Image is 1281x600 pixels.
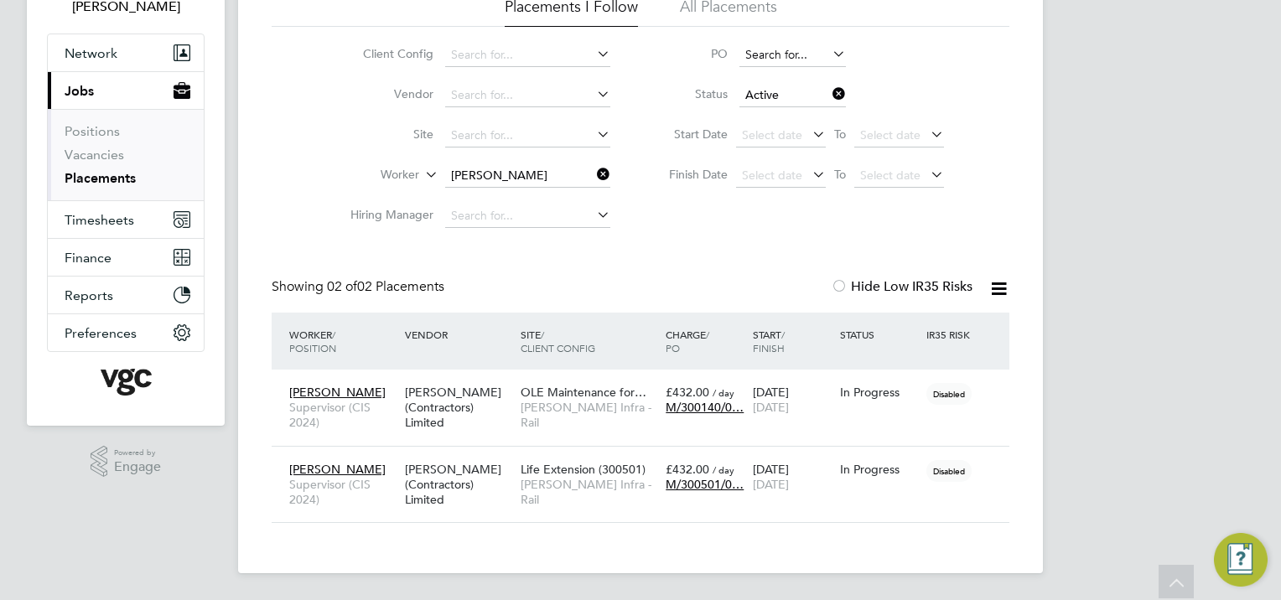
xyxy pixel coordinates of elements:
[48,239,204,276] button: Finance
[272,278,448,296] div: Showing
[65,147,124,163] a: Vacancies
[285,319,401,363] div: Worker
[101,369,152,396] img: vgcgroup-logo-retina.png
[65,123,120,139] a: Positions
[739,44,846,67] input: Search for...
[521,462,646,477] span: Life Extension (300501)
[114,446,161,460] span: Powered by
[289,400,397,430] span: Supervisor (CIS 2024)
[323,167,419,184] label: Worker
[922,319,980,349] div: IR35 Risk
[749,376,836,423] div: [DATE]
[65,250,112,266] span: Finance
[661,319,749,363] div: Charge
[289,462,386,477] span: [PERSON_NAME]
[401,453,516,516] div: [PERSON_NAME] (Contractors) Limited
[521,385,646,400] span: OLE Maintenance for…
[516,319,661,363] div: Site
[289,328,336,354] span: / Position
[742,127,802,142] span: Select date
[829,123,851,145] span: To
[337,46,433,61] label: Client Config
[521,477,657,507] span: [PERSON_NAME] Infra - Rail
[860,168,921,183] span: Select date
[753,400,789,415] span: [DATE]
[445,44,610,67] input: Search for...
[285,453,1009,467] a: [PERSON_NAME]Supervisor (CIS 2024)[PERSON_NAME] (Contractors) LimitedLife Extension (300501)[PERS...
[445,164,610,188] input: Search for...
[445,124,610,147] input: Search for...
[829,163,851,185] span: To
[47,369,205,396] a: Go to home page
[753,477,789,492] span: [DATE]
[65,83,94,99] span: Jobs
[749,319,836,363] div: Start
[289,385,386,400] span: [PERSON_NAME]
[445,204,610,228] input: Search for...
[65,45,117,61] span: Network
[65,287,113,303] span: Reports
[48,34,204,71] button: Network
[860,127,921,142] span: Select date
[521,400,657,430] span: [PERSON_NAME] Infra - Rail
[742,168,802,183] span: Select date
[713,463,734,476] span: / day
[666,328,709,354] span: / PO
[48,314,204,351] button: Preferences
[48,277,204,313] button: Reports
[840,385,919,400] div: In Progress
[401,319,516,349] div: Vendor
[337,127,433,142] label: Site
[65,170,136,186] a: Placements
[652,127,728,142] label: Start Date
[91,446,162,478] a: Powered byEngage
[749,453,836,500] div: [DATE]
[289,477,397,507] span: Supervisor (CIS 2024)
[926,383,972,405] span: Disabled
[666,385,709,400] span: £432.00
[1214,533,1268,587] button: Engage Resource Center
[753,328,785,354] span: / Finish
[327,278,357,295] span: 02 of
[836,319,923,349] div: Status
[337,86,433,101] label: Vendor
[652,46,728,61] label: PO
[739,84,846,107] input: Select one
[327,278,444,295] span: 02 Placements
[114,460,161,474] span: Engage
[285,375,1009,390] a: [PERSON_NAME]Supervisor (CIS 2024)[PERSON_NAME] (Contractors) LimitedOLE Maintenance for…[PERSON_...
[926,460,972,482] span: Disabled
[666,400,744,415] span: M/300140/0…
[652,86,728,101] label: Status
[337,207,433,222] label: Hiring Manager
[401,376,516,439] div: [PERSON_NAME] (Contractors) Limited
[48,201,204,238] button: Timesheets
[48,109,204,200] div: Jobs
[831,278,972,295] label: Hide Low IR35 Risks
[65,325,137,341] span: Preferences
[713,386,734,399] span: / day
[666,477,744,492] span: M/300501/0…
[445,84,610,107] input: Search for...
[840,462,919,477] div: In Progress
[65,212,134,228] span: Timesheets
[48,72,204,109] button: Jobs
[666,462,709,477] span: £432.00
[521,328,595,354] span: / Client Config
[652,167,728,182] label: Finish Date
